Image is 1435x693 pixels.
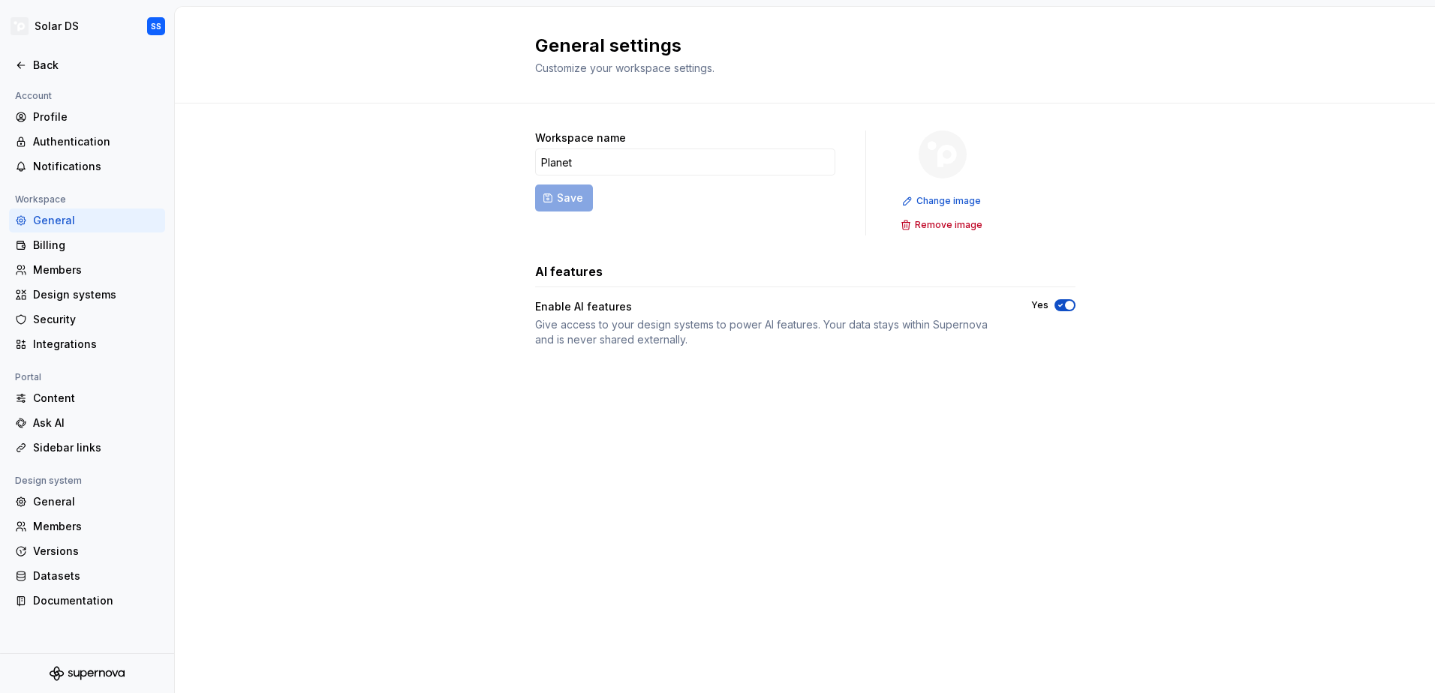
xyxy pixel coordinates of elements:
[33,134,159,149] div: Authentication
[535,262,603,280] h3: AI features
[9,490,165,514] a: General
[33,391,159,406] div: Content
[9,130,165,154] a: Authentication
[9,436,165,460] a: Sidebar links
[35,19,79,34] div: Solar DS
[33,312,159,327] div: Security
[898,190,988,211] button: Change image
[33,568,159,583] div: Datasets
[9,564,165,588] a: Datasets
[1031,299,1048,311] label: Yes
[9,53,165,77] a: Back
[33,159,159,174] div: Notifications
[9,154,165,178] a: Notifications
[915,219,982,231] span: Remove image
[9,472,88,490] div: Design system
[535,317,1004,347] div: Give access to your design systems to power AI features. Your data stays within Supernova and is ...
[919,130,967,178] img: deb07db6-ec04-4ac8-9ca0-9ed434161f92.png
[9,233,165,257] a: Billing
[9,105,165,129] a: Profile
[9,589,165,613] a: Documentation
[11,17,29,35] img: deb07db6-ec04-4ac8-9ca0-9ed434161f92.png
[9,283,165,307] a: Design systems
[535,61,714,74] span: Customize your workspace settings.
[535,34,1057,58] h2: General settings
[33,58,159,73] div: Back
[9,208,165,232] a: General
[33,494,159,509] div: General
[33,440,159,455] div: Sidebar links
[33,109,159,124] div: Profile
[33,238,159,253] div: Billing
[9,368,47,386] div: Portal
[896,214,989,235] button: Remove image
[535,130,626,145] label: Workspace name
[535,299,632,314] div: Enable AI features
[9,332,165,356] a: Integrations
[9,190,72,208] div: Workspace
[151,20,161,32] div: SS
[9,87,58,105] div: Account
[916,195,981,207] span: Change image
[33,593,159,608] div: Documentation
[33,287,159,302] div: Design systems
[33,544,159,559] div: Versions
[33,262,159,277] div: Members
[9,514,165,538] a: Members
[9,258,165,282] a: Members
[9,411,165,435] a: Ask AI
[33,415,159,430] div: Ask AI
[33,519,159,534] div: Members
[33,213,159,228] div: General
[9,539,165,563] a: Versions
[33,337,159,352] div: Integrations
[3,10,171,43] button: Solar DSSS
[9,307,165,331] a: Security
[9,386,165,410] a: Content
[50,666,125,681] svg: Supernova Logo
